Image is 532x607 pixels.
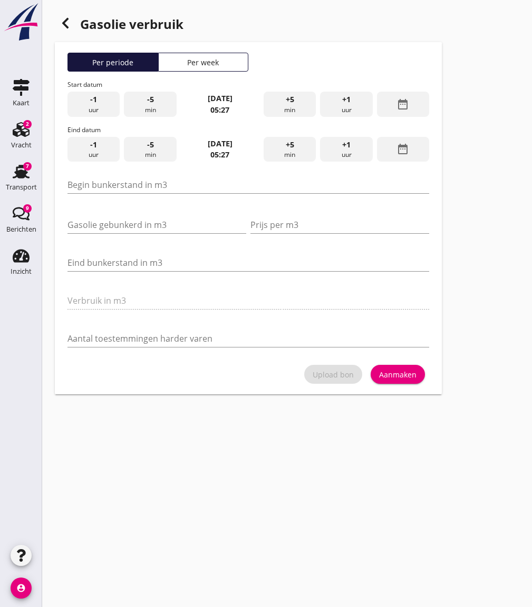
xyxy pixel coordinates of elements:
[11,142,32,148] div: Vracht
[67,125,101,134] span: Eind datum
[163,57,244,68] div: Per week
[13,99,30,106] div: Kaart
[147,94,154,105] span: -5
[67,53,158,72] button: Per periode
[6,184,37,191] div: Transport
[379,369,417,380] div: Aanmaken
[320,137,372,162] div: uur
[67,137,120,162] div: uur
[210,150,229,160] strong: 05:27
[90,139,97,151] span: -1
[286,139,294,151] span: +5
[67,176,429,193] input: Begin bunkerstand in m3
[11,268,32,275] div: Inzicht
[124,137,176,162] div: min
[11,578,32,599] i: account_circle
[23,120,32,128] div: 2
[90,94,97,105] span: -1
[67,80,102,89] span: Start datum
[67,254,429,271] input: Eind bunkerstand in m3
[371,365,425,384] button: Aanmaken
[250,216,429,233] input: Prijs per m3
[286,94,294,105] span: +5
[67,92,120,117] div: uur
[2,3,40,42] img: logo-small.a267ee39.svg
[210,105,229,115] strong: 05:27
[72,57,153,68] div: Per periode
[342,139,351,151] span: +1
[396,143,409,155] i: date_range
[67,216,246,233] input: Gasolie gebunkerd in m3
[158,53,249,72] button: Per week
[67,330,429,347] input: Aantal toestemmingen harder varen
[6,226,36,233] div: Berichten
[23,162,32,171] div: 7
[147,139,154,151] span: -5
[124,92,176,117] div: min
[23,204,32,213] div: 9
[342,94,351,105] span: +1
[208,138,233,148] strong: [DATE]
[264,137,316,162] div: min
[264,92,316,117] div: min
[55,13,442,38] h1: Gasolie verbruik
[320,92,372,117] div: uur
[208,93,233,103] strong: [DATE]
[396,98,409,111] i: date_range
